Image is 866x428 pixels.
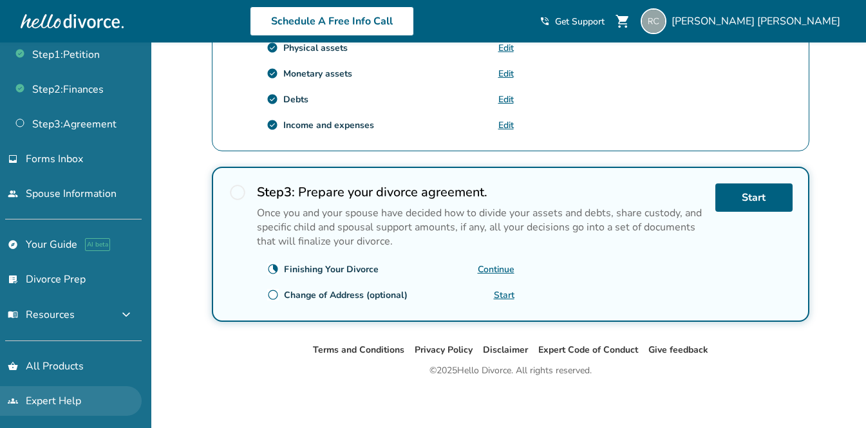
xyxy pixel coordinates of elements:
[26,152,83,166] span: Forms Inbox
[641,8,666,34] img: rubiebegonia@gmail.com
[267,68,278,79] span: check_circle
[85,238,110,251] span: AI beta
[8,310,18,320] span: menu_book
[648,342,708,358] li: Give feedback
[257,183,705,201] h2: Prepare your divorce agreement.
[8,189,18,199] span: people
[802,366,866,428] iframe: Chat Widget
[257,206,705,248] p: Once you and your spouse have decided how to divide your assets and debts, share custody, and spe...
[8,361,18,371] span: shopping_basket
[498,68,514,80] a: Edit
[267,263,279,275] span: clock_loader_40
[478,263,514,275] a: Continue
[257,183,295,201] strong: Step 3 :
[8,274,18,284] span: list_alt_check
[229,183,247,201] span: radio_button_unchecked
[284,263,379,275] div: Finishing Your Divorce
[283,119,374,131] div: Income and expenses
[429,363,592,378] div: © 2025 Hello Divorce. All rights reserved.
[267,289,279,301] span: radio_button_unchecked
[267,93,278,105] span: check_circle
[118,307,134,322] span: expand_more
[498,119,514,131] a: Edit
[715,183,793,212] a: Start
[313,344,404,356] a: Terms and Conditions
[672,14,845,28] span: [PERSON_NAME] [PERSON_NAME]
[283,42,348,54] div: Physical assets
[540,16,550,26] span: phone_in_talk
[8,396,18,406] span: groups
[267,42,278,53] span: check_circle
[283,68,352,80] div: Monetary assets
[250,6,414,36] a: Schedule A Free Info Call
[8,154,18,164] span: inbox
[284,289,408,301] div: Change of Address (optional)
[498,42,514,54] a: Edit
[540,15,605,28] a: phone_in_talkGet Support
[498,93,514,106] a: Edit
[538,344,638,356] a: Expert Code of Conduct
[8,239,18,250] span: explore
[415,344,473,356] a: Privacy Policy
[283,93,308,106] div: Debts
[494,289,514,301] a: Start
[615,14,630,29] span: shopping_cart
[8,308,75,322] span: Resources
[483,342,528,358] li: Disclaimer
[555,15,605,28] span: Get Support
[267,119,278,131] span: check_circle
